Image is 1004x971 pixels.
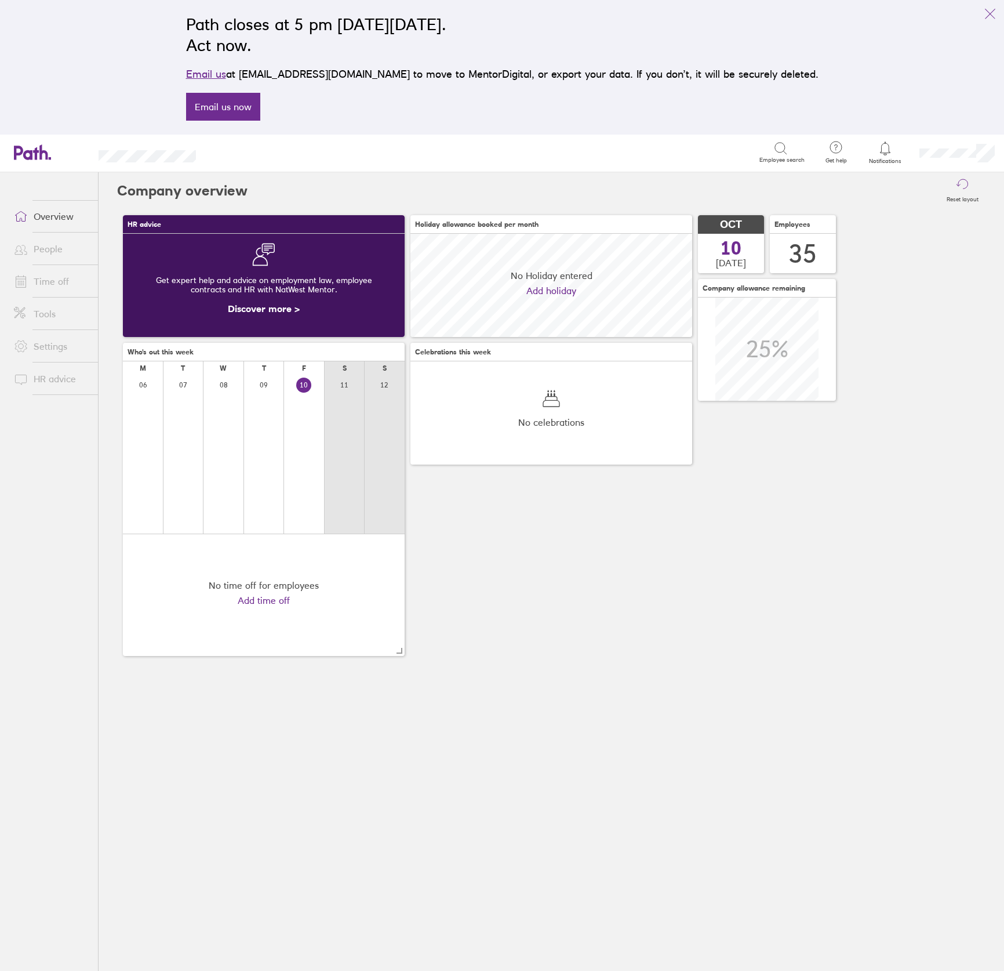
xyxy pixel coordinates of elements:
div: T [181,364,185,372]
a: HR advice [5,367,98,390]
span: Get help [817,157,855,164]
div: F [302,364,306,372]
span: Holiday allowance booked per month [415,220,539,229]
a: Discover more > [228,303,300,314]
a: Add holiday [526,285,576,296]
div: No time off for employees [209,580,319,590]
p: at [EMAIL_ADDRESS][DOMAIN_NAME] to move to MentorDigital, or export your data. If you don’t, it w... [186,66,819,82]
a: Notifications [867,140,904,165]
span: [DATE] [716,258,746,268]
div: S [383,364,387,372]
div: 35 [789,239,817,269]
span: Company allowance remaining [703,284,805,292]
a: Overview [5,205,98,228]
span: HR advice [128,220,161,229]
div: Search [227,147,257,157]
span: Employee search [759,157,805,164]
span: 10 [721,239,741,258]
a: Tools [5,302,98,325]
div: S [343,364,347,372]
a: Add time off [238,595,290,606]
a: Email us now [186,93,260,121]
h2: Company overview [117,172,248,209]
a: Email us [186,68,226,80]
a: Settings [5,335,98,358]
span: Notifications [867,158,904,165]
h2: Path closes at 5 pm [DATE][DATE]. Act now. [186,14,819,56]
span: Who's out this week [128,348,194,356]
div: M [140,364,146,372]
span: No Holiday entered [511,270,592,281]
div: Get expert help and advice on employment law, employee contracts and HR with NatWest Mentor. [132,266,395,303]
span: Celebrations this week [415,348,491,356]
span: OCT [720,219,742,231]
label: Reset layout [940,193,985,203]
span: Employees [774,220,810,229]
button: Reset layout [940,172,985,209]
a: People [5,237,98,260]
div: W [220,364,227,372]
a: Time off [5,270,98,293]
span: No celebrations [518,417,584,427]
div: T [262,364,266,372]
